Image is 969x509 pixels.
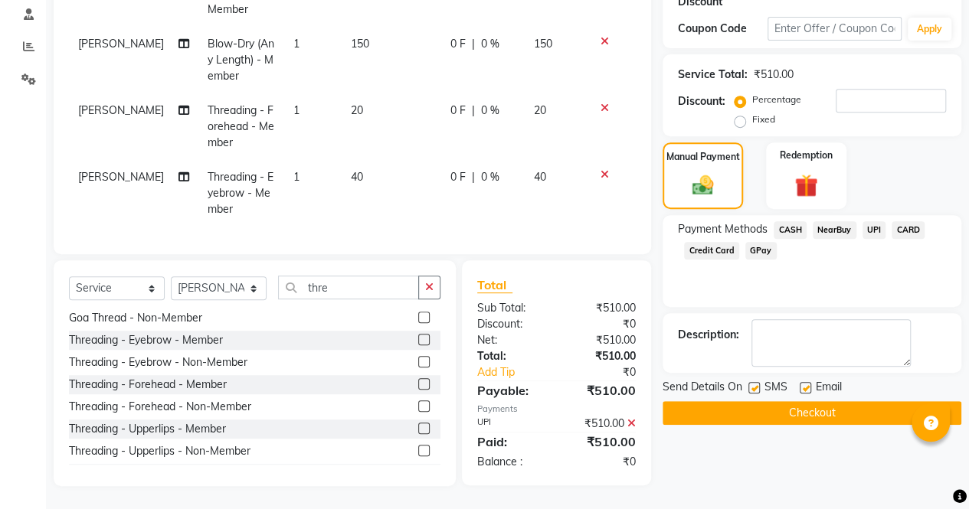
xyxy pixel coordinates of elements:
span: 20 [533,103,545,117]
div: Net: [466,332,557,348]
span: 40 [351,170,363,184]
img: _gift.svg [787,171,825,200]
span: 20 [351,103,363,117]
div: ₹510.00 [556,348,647,364]
span: CASH [774,221,807,239]
div: Threading - Eyebrow - Member [69,332,223,348]
span: GPay [745,242,777,259]
span: Send Details On [663,379,742,398]
div: Total: [466,348,557,364]
span: 150 [533,37,552,51]
div: Threading - Forehead - Member [69,377,227,393]
span: NearBuy [813,221,856,239]
div: Description: [678,327,739,343]
span: Threading - Eyebrow - Member [208,170,273,216]
div: ₹0 [556,316,647,332]
div: ₹510.00 [556,332,647,348]
div: ₹510.00 [556,432,647,451]
span: Credit Card [684,242,739,259]
a: Add Tip [466,364,571,380]
span: Payment Methods [678,221,768,237]
label: Fixed [752,113,775,126]
div: Balance : [466,454,557,470]
div: ₹0 [571,364,647,380]
span: Total [477,277,512,293]
span: 0 % [481,36,499,52]
input: Enter Offer / Coupon Code [768,17,902,41]
span: 1 [293,37,300,51]
div: Payable: [466,381,557,400]
span: 40 [533,170,545,184]
div: ₹510.00 [556,300,647,316]
span: Email [816,379,842,398]
span: 1 [293,170,300,184]
div: Threading - Eyebrow - Non-Member [69,354,247,370]
span: | [472,36,475,52]
span: 0 % [481,169,499,185]
button: Checkout [663,401,961,425]
span: [PERSON_NAME] [78,37,164,51]
img: _cash.svg [686,173,721,197]
label: Manual Payment [666,150,740,164]
div: ₹0 [556,454,647,470]
span: [PERSON_NAME] [78,170,164,184]
div: Threading - Upperlips - Non-Member [69,443,250,459]
div: Discount: [678,93,725,109]
span: 0 F [450,103,466,119]
span: Blow-Dry (Any Length) - Member [208,37,274,83]
div: Discount: [466,316,557,332]
div: Payments [477,403,636,416]
span: [PERSON_NAME] [78,103,164,117]
div: Service Total: [678,67,748,83]
span: CARD [892,221,925,239]
label: Percentage [752,93,801,106]
span: | [472,169,475,185]
span: 0 F [450,36,466,52]
span: UPI [863,221,886,239]
div: ₹510.00 [556,416,647,432]
input: Search or Scan [278,276,419,299]
div: ₹510.00 [754,67,794,83]
div: Threading - Forehead - Non-Member [69,399,251,415]
div: Coupon Code [678,21,768,37]
div: Paid: [466,432,557,451]
span: Threading - Forehead - Member [208,103,274,149]
div: UPI [466,416,557,432]
span: SMS [764,379,787,398]
div: Threading - Upperlips - Member [69,421,226,437]
div: ₹510.00 [556,381,647,400]
div: Sub Total: [466,300,557,316]
span: 150 [351,37,369,51]
span: 0 F [450,169,466,185]
div: Goa Thread - Non-Member [69,310,202,326]
span: 1 [293,103,300,117]
button: Apply [908,18,951,41]
span: | [472,103,475,119]
span: 0 % [481,103,499,119]
label: Redemption [780,148,833,162]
